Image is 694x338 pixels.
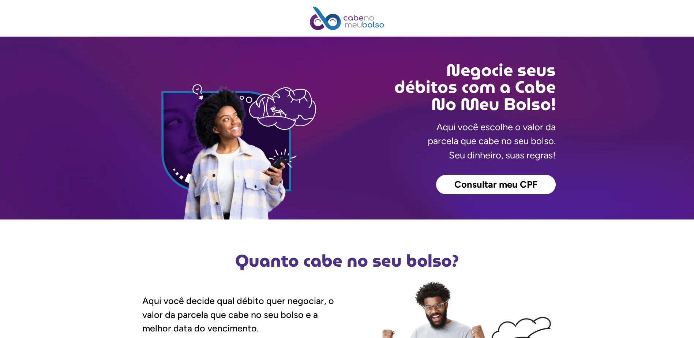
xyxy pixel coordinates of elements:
[347,62,556,113] h2: Negocie seus débitos com a Cabe No Meu Bolso!
[142,294,347,335] p: Aqui você decide qual débito quer negociar, o valor da parcela que cabe no seu bolso e a melhor d...
[310,7,384,30] img: Cabe no Meu Bolso
[436,175,556,195] a: Consultar meu CPF
[139,252,556,269] h2: Quanto cabe no seu bolso?
[428,120,556,162] p: Aqui você escolhe o valor da parcela que cabe no seu bolso. Seu dinheiro, suas regras!
[454,180,537,189] span: Consultar meu CPF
